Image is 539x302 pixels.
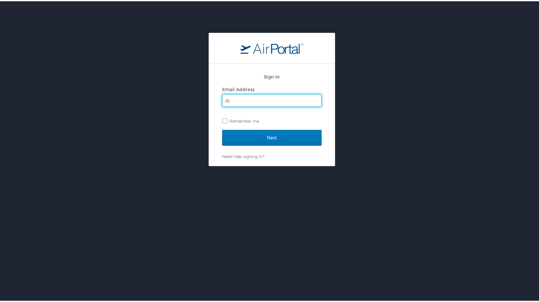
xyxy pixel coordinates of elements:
img: logo [240,41,303,53]
label: Email Address [222,85,255,91]
h2: Sign In [222,72,322,79]
label: Remember me [222,115,322,125]
a: Need help signing in? [222,153,264,158]
input: Next [222,129,322,144]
